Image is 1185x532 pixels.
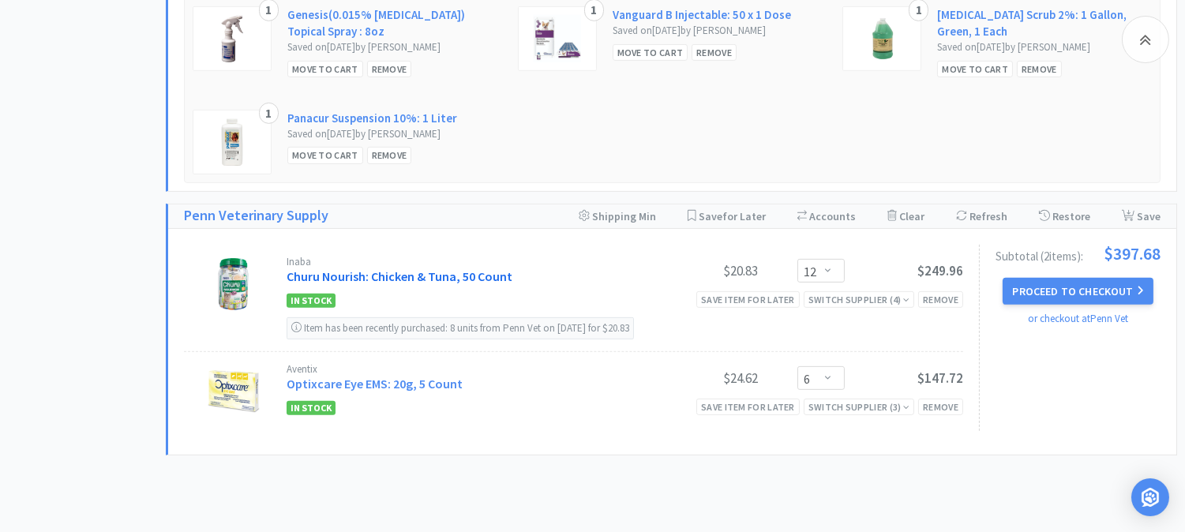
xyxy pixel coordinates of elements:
div: Remove [367,147,412,163]
div: Remove [1017,61,1062,77]
div: Open Intercom Messenger [1131,478,1169,516]
div: Remove [692,44,737,61]
div: Switch Supplier ( 4 ) [808,292,909,307]
span: $397.68 [1104,245,1161,262]
div: Move to Cart [613,44,688,61]
div: Remove [918,291,963,308]
div: Aventix [287,364,639,374]
a: Vanguard B Injectable: 50 x 1 Dose [613,6,791,23]
span: In Stock [287,401,336,415]
div: Save item for later [696,399,800,415]
div: Accounts [797,204,856,228]
span: $249.96 [917,262,963,279]
div: Saved on [DATE] by [PERSON_NAME] [613,23,827,39]
a: or checkout at Penn Vet [1028,312,1128,325]
img: 9bbb521d4b6a43cab10f437cd02abf3a_74736.jpeg [208,15,256,62]
span: In Stock [287,294,336,308]
div: Shipping Min [579,204,656,228]
div: Move to Cart [287,61,363,77]
div: $24.62 [639,369,758,388]
a: Panacur Suspension 10%: 1 Liter [287,110,457,126]
div: Restore [1039,204,1090,228]
div: $20.83 [639,261,758,280]
div: Remove [367,61,412,77]
span: Save for Later [699,209,766,223]
div: Saved on [DATE] by [PERSON_NAME] [937,39,1152,56]
div: Switch Supplier ( 3 ) [808,399,909,414]
img: 488d33cc1088496d8489ac11a7071f4c_50078.jpeg [208,118,256,166]
div: Refresh [956,204,1007,228]
span: $147.72 [917,369,963,387]
div: Saved on [DATE] by [PERSON_NAME] [287,126,502,143]
div: Move to Cart [287,147,363,163]
div: Inaba [287,257,639,267]
div: Remove [918,399,963,415]
div: Item has been recently purchased: 8 units from Penn Vet on [DATE] for $20.83 [287,317,634,339]
a: Penn Veterinary Supply [184,204,328,227]
img: 11d1cadfe3784a47884fe0d1c4b78589_470049.png [206,257,261,312]
img: b7aa302f787749648a5d1a145ac938bd_413743.png [206,364,261,419]
button: Proceed to Checkout [1003,278,1153,305]
div: Move to Cart [937,61,1013,77]
div: Save item for later [696,291,800,308]
a: Genesis(0.015% [MEDICAL_DATA]) Topical Spray : 8oz [287,6,502,39]
a: [MEDICAL_DATA] Scrub 2%: 1 Gallon, Green, 1 Each [937,6,1152,39]
div: Saved on [DATE] by [PERSON_NAME] [287,39,502,56]
div: Subtotal ( 2 item s ): [996,245,1161,262]
div: 1 [259,103,279,125]
a: Optixcare Eye EMS: 20g, 5 Count [287,376,463,392]
div: Save [1122,204,1161,228]
div: Clear [887,204,924,228]
a: Churu Nourish: Chicken & Tuna, 50 Count [287,268,512,284]
img: df5498e742864dbca4796a8d516dfd48_466144.jpeg [534,15,581,62]
img: 4cc6ade27f494fc7bfa03878e8b4b5ac_59796.jpeg [858,15,906,62]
